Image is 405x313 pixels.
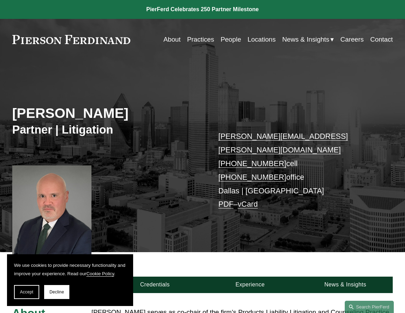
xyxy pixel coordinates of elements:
button: Accept [14,285,39,299]
h3: Partner | Litigation [12,123,202,137]
a: [PERSON_NAME][EMAIL_ADDRESS][PERSON_NAME][DOMAIN_NAME] [218,132,348,154]
a: Contact [370,33,393,46]
p: cell office Dallas | [GEOGRAPHIC_DATA] – [218,130,377,211]
a: vCard [238,200,258,208]
a: Careers [340,33,364,46]
a: Practices [187,33,214,46]
span: Decline [49,290,64,294]
a: Credentials [107,277,202,293]
a: Experience [202,277,298,293]
a: About [163,33,180,46]
section: Cookie banner [7,254,133,306]
a: Locations [248,33,276,46]
a: [PHONE_NUMBER] [218,159,286,168]
span: Accept [20,290,33,294]
a: [PHONE_NUMBER] [218,173,286,182]
a: Cookie Policy [86,271,114,276]
a: Search this site [345,301,394,313]
a: PDF [218,200,233,208]
a: People [221,33,241,46]
a: folder dropdown [282,33,334,46]
p: We use cookies to provide necessary functionality and improve your experience. Read our . [14,261,126,278]
h2: [PERSON_NAME] [12,105,202,122]
a: News & Insights [298,277,393,293]
span: News & Insights [282,34,329,45]
button: Decline [44,285,69,299]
